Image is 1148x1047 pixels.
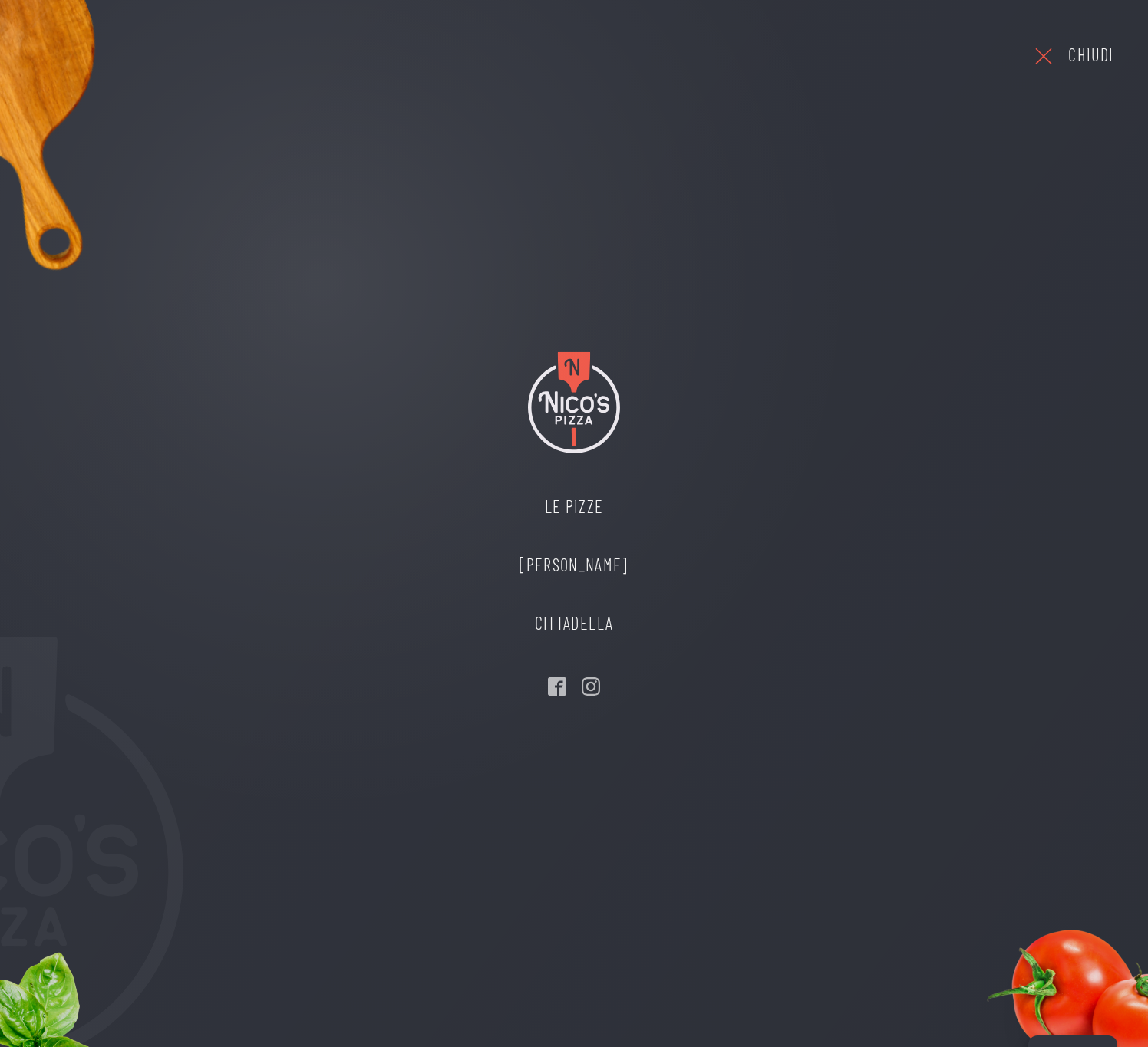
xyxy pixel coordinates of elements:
a: Chiudi [1031,35,1113,77]
a: Cittadella [504,594,643,653]
img: Nico's Pizza Logo Colori [528,351,620,453]
div: Chiudi [1068,41,1113,69]
a: [PERSON_NAME] [504,536,643,594]
a: Le Pizze [504,478,643,536]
